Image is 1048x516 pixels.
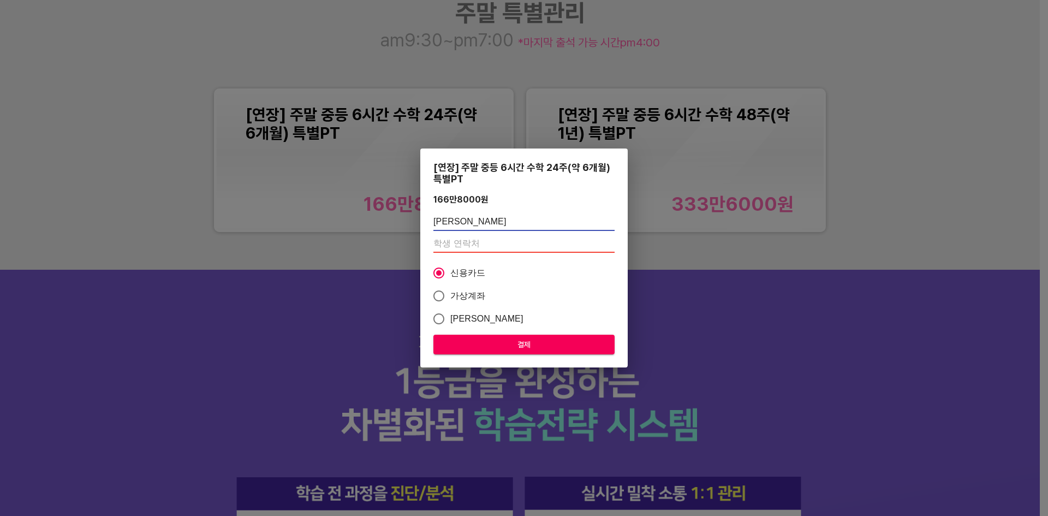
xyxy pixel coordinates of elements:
span: [PERSON_NAME] [450,312,523,325]
div: 166만8000 원 [433,194,489,205]
button: 결제 [433,335,615,355]
div: [연장] 주말 중등 6시간 수학 24주(약 6개월) 특별PT [433,162,615,185]
span: 결제 [442,338,606,352]
input: 학생 이름 [433,213,615,231]
span: 신용카드 [450,266,486,280]
input: 학생 연락처 [433,235,615,253]
span: 가상계좌 [450,289,486,303]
